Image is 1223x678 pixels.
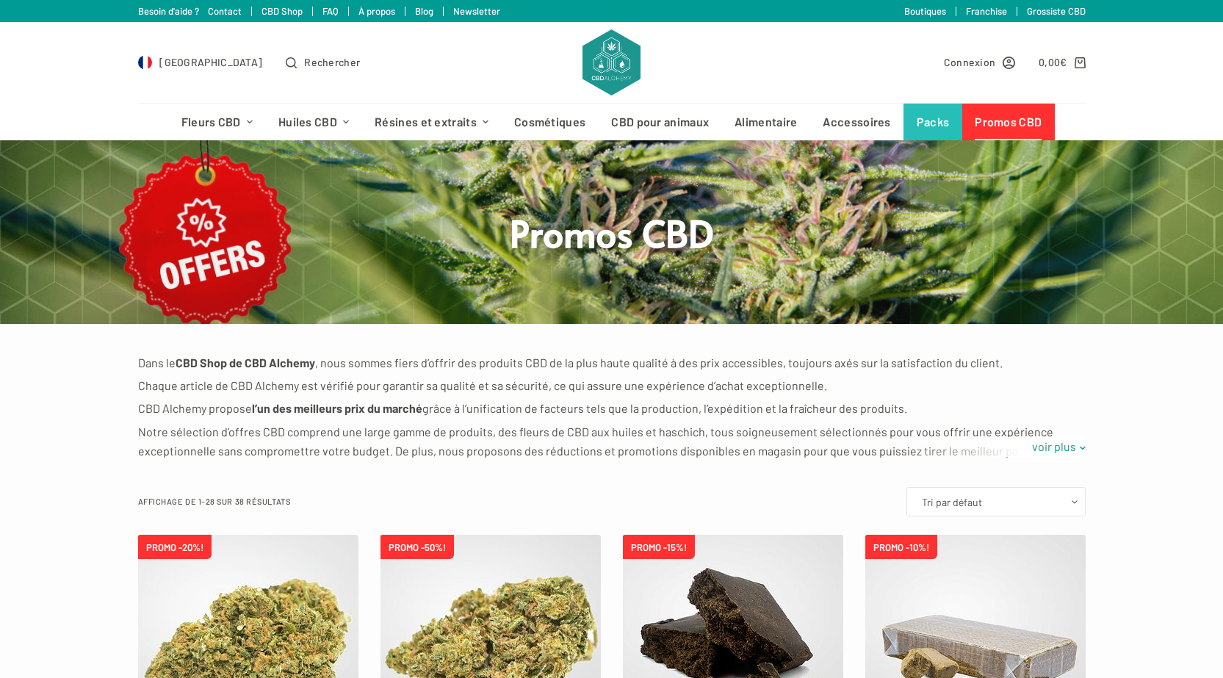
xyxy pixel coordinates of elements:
a: Connexion [944,54,1016,71]
strong: CBD Shop de CBD Alchemy [176,356,315,369]
span: PROMO -20%! [138,535,212,559]
span: PROMO -15%! [623,535,695,559]
a: Franchise [966,5,1007,17]
img: FR Flag [138,55,153,70]
p: Affichage de 1–28 sur 38 résultats [138,495,291,508]
strong: l’un des meilleurs prix du marché [252,401,422,415]
span: Connexion [944,54,996,71]
a: Accessoires [810,104,903,140]
a: Panier d’achat [1039,54,1085,71]
nav: Menu d’en-tête [168,104,1055,140]
span: [GEOGRAPHIC_DATA] [159,54,262,71]
p: CBD Alchemy propose grâce à l’unification de facteurs tels que la production, l’expédition et la ... [138,399,1086,418]
img: CBD Alchemy [582,29,640,95]
a: Cosmétiques [502,104,599,140]
a: Select Country [138,54,263,71]
a: Résines et extraits [362,104,502,140]
span: Rechercher [304,54,360,71]
p: Dans le , nous sommes fiers d’offrir des produits CBD de la plus haute qualité à des prix accessi... [138,353,1086,372]
a: À propos [358,5,395,17]
p: Notre sélection d’offres CBD comprend une large gamme de produits, des fleurs de CBD aux huiles e... [138,422,1086,480]
span: PROMO -10%! [865,535,937,559]
a: Huiles CBD [265,104,361,140]
h1: Promos CBD [336,209,887,256]
a: CBD pour animaux [599,104,722,140]
a: Boutiques [904,5,946,17]
span: PROMO -50%! [380,535,454,559]
a: Fleurs CBD [168,104,265,140]
a: FAQ [322,5,339,17]
a: Promos CBD [962,104,1055,140]
p: Chaque article de CBD Alchemy est vérifié pour garantir sa qualité et sa sécurité, ce qui assure ... [138,376,1086,395]
button: Ouvrir le formulaire de recherche [286,54,360,71]
span: € [1060,56,1067,68]
a: Grossiste CBD [1027,5,1086,17]
bdi: 0,00 [1039,56,1067,68]
a: voir plus [1022,437,1086,456]
a: CBD Shop [261,5,303,17]
a: Besoin d'aide ? Contact [138,5,242,17]
a: Alimentaire [722,104,810,140]
a: Packs [903,104,962,140]
select: Commande [906,487,1086,516]
a: Blog [415,5,433,17]
a: Newsletter [453,5,500,17]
